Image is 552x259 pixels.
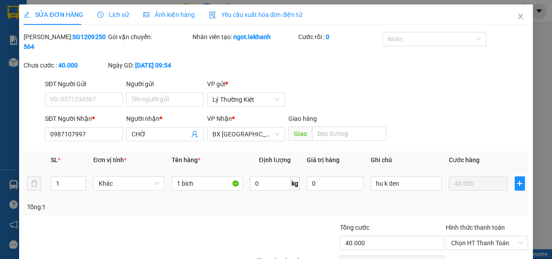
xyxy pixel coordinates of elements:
div: tai [85,29,175,40]
span: close [517,13,524,20]
span: Cước hàng [449,156,480,163]
span: Nhận: [85,8,106,18]
div: VP [GEOGRAPHIC_DATA] [85,8,175,29]
th: Ghi chú [367,151,445,169]
span: Tổng cước [340,224,369,231]
span: plus [515,180,524,187]
div: Gói vận chuyển: [108,32,191,42]
span: edit [24,12,30,18]
b: 40.000 [58,62,78,69]
span: Lý Thường Kiệt [212,93,280,106]
div: 120.000 [7,57,80,68]
div: Ngày GD: [108,60,191,70]
span: Giao [288,127,312,141]
span: Chọn HT Thanh Toán [451,236,523,250]
div: Người gửi [126,79,204,89]
div: Chưa cước : [24,60,106,70]
div: [PERSON_NAME]: [24,32,106,52]
span: picture [143,12,149,18]
span: clock-circle [97,12,104,18]
span: Yêu cầu xuất hóa đơn điện tử [209,11,303,18]
div: SĐT Người Nhận [45,114,123,124]
span: SL [51,156,58,163]
span: Giá trị hàng [307,156,340,163]
span: Giao hàng [288,115,317,122]
span: CR : [7,58,20,68]
b: [DATE] 09:54 [135,62,171,69]
span: Đơn vị tính [93,156,127,163]
div: 0909037968 [85,40,175,52]
b: ngot.lekhanh [233,33,271,40]
span: Định lượng [259,156,290,163]
span: kg [291,176,300,191]
div: Tổng: 1 [27,202,214,212]
div: Nhân viên tạo: [192,32,296,42]
span: Gửi: [8,8,21,18]
span: Ảnh kiện hàng [143,11,195,18]
span: BX Tân Châu [212,128,280,141]
span: VP Nhận [207,115,232,122]
input: VD: Bàn, Ghế [172,176,243,191]
span: Khác [99,177,159,190]
div: Lý Thường Kiệt [8,8,79,29]
button: Close [508,4,533,29]
button: plus [515,176,525,191]
input: Dọc đường [312,127,386,141]
b: 0 [325,33,329,40]
div: Cước rồi : [298,32,380,42]
div: SĐT Người Gửi [45,79,123,89]
div: VP gửi [207,79,285,89]
button: delete [27,176,41,191]
label: Hình thức thanh toán [446,224,505,231]
input: 0 [449,176,508,191]
span: Tên hàng [172,156,200,163]
span: user-add [191,131,198,138]
span: SỬA ĐƠN HÀNG [24,11,83,18]
div: Người nhận [126,114,204,124]
img: icon [209,12,216,19]
span: Lịch sử [97,11,129,18]
input: Ghi Chú [371,176,442,191]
